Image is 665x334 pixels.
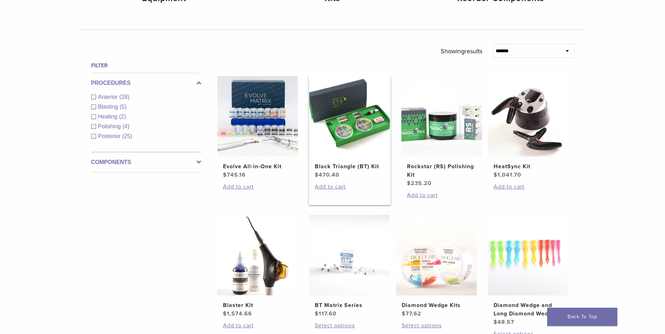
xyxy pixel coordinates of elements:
[315,171,339,178] bdi: 470.40
[488,215,569,326] a: Diamond Wedge and Long Diamond WedgeDiamond Wedge and Long Diamond Wedge $48.57
[315,310,337,317] bdi: 117.60
[223,171,246,178] bdi: 745.16
[91,79,201,87] label: Procedures
[98,133,122,139] span: Posterior
[223,162,292,171] h2: Evolve All-in-One Kit
[494,171,497,178] span: $
[407,180,432,187] bdi: 235.20
[223,183,292,191] a: Add to cart: “Evolve All-in-One Kit”
[441,44,482,59] p: Showing results
[547,308,617,326] a: Back To Top
[98,94,120,100] span: Anterior
[402,310,406,317] span: $
[223,301,292,309] h2: Blaster Kit
[223,321,292,330] a: Add to cart: “Blaster Kit”
[315,183,384,191] a: Add to cart: “Black Triangle (BT) Kit”
[407,191,476,199] a: Add to cart: “Rockstar (RS) Polishing Kit”
[488,215,569,295] img: Diamond Wedge and Long Diamond Wedge
[309,215,390,295] img: BT Matrix Series
[494,171,521,178] bdi: 1,041.70
[488,76,569,157] img: HeatSync Kit
[122,133,132,139] span: (25)
[98,123,123,129] span: Polishing
[223,310,227,317] span: $
[488,76,569,179] a: HeatSync KitHeatSync Kit $1,041.70
[223,171,227,178] span: $
[120,104,127,110] span: (5)
[315,310,319,317] span: $
[119,114,126,120] span: (2)
[315,321,384,330] a: Select options for “BT Matrix Series”
[309,76,391,179] a: Black Triangle (BT) KitBlack Triangle (BT) Kit $470.40
[396,215,477,318] a: Diamond Wedge KitsDiamond Wedge Kits $77.62
[91,61,201,70] h4: Filter
[407,180,411,187] span: $
[217,215,299,318] a: Blaster KitBlaster Kit $1,574.66
[98,114,119,120] span: Heating
[91,158,201,166] label: Components
[494,319,497,326] span: $
[309,215,391,318] a: BT Matrix SeriesBT Matrix Series $117.60
[494,183,563,191] a: Add to cart: “HeatSync Kit”
[217,215,298,295] img: Blaster Kit
[122,123,129,129] span: (4)
[120,94,129,100] span: (28)
[309,76,390,157] img: Black Triangle (BT) Kit
[494,319,514,326] bdi: 48.57
[315,162,384,171] h2: Black Triangle (BT) Kit
[217,76,298,157] img: Evolve All-in-One Kit
[402,310,421,317] bdi: 77.62
[98,104,120,110] span: Blasting
[223,310,252,317] bdi: 1,574.66
[396,215,477,295] img: Diamond Wedge Kits
[402,321,471,330] a: Select options for “Diamond Wedge Kits”
[494,162,563,171] h2: HeatSync Kit
[315,171,319,178] span: $
[402,301,471,309] h2: Diamond Wedge Kits
[217,76,299,179] a: Evolve All-in-One KitEvolve All-in-One Kit $745.16
[401,76,482,157] img: Rockstar (RS) Polishing Kit
[407,162,476,179] h2: Rockstar (RS) Polishing Kit
[494,301,563,318] h2: Diamond Wedge and Long Diamond Wedge
[315,301,384,309] h2: BT Matrix Series
[401,76,483,188] a: Rockstar (RS) Polishing KitRockstar (RS) Polishing Kit $235.20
